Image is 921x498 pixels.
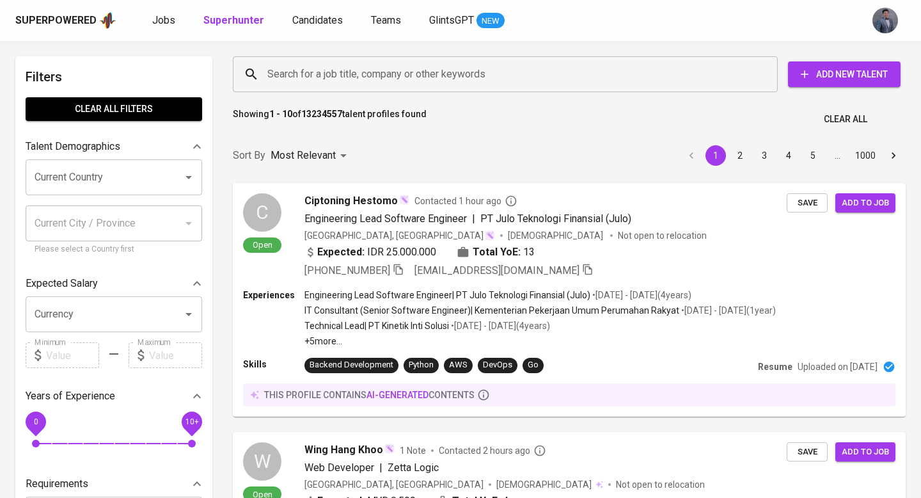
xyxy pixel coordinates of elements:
[304,289,590,301] p: Engineering Lead Software Engineer | PT Julo Teknologi Finansial (Julo)
[304,213,467,225] span: Engineering Lead Software Engineer
[15,13,97,28] div: Superpowered
[149,342,202,368] input: Value
[778,145,799,166] button: Go to page 4
[523,245,535,260] span: 13
[304,193,398,209] span: Ciptoning Hestomo
[26,139,120,154] p: Talent Demographics
[842,445,889,460] span: Add to job
[292,13,345,29] a: Candidates
[26,471,202,497] div: Requirements
[429,14,474,26] span: GlintsGPT
[264,389,475,401] p: this profile contains contents
[271,148,336,163] p: Most Relevant
[46,342,99,368] input: Value
[414,264,579,277] span: [EMAIL_ADDRESS][DOMAIN_NAME]
[371,13,404,29] a: Teams
[388,462,439,474] span: Zetta Logic
[787,442,828,462] button: Save
[449,359,468,371] div: AWS
[409,359,434,371] div: Python
[872,8,898,33] img: jhon@glints.com
[304,319,449,332] p: Technical Lead | PT Kinetik Inti Solusi
[185,417,198,426] span: 10+
[754,145,775,166] button: Go to page 3
[679,304,776,317] p: • [DATE] - [DATE] ( 1 year )
[835,442,895,462] button: Add to job
[301,109,342,119] b: 13234557
[824,111,867,127] span: Clear All
[233,108,427,131] p: Showing of talent profiles found
[508,229,605,242] span: [DEMOGRAPHIC_DATA]
[26,276,98,291] p: Expected Salary
[304,264,390,277] span: [PHONE_NUMBER]
[590,289,691,301] p: • [DATE] - [DATE] ( 4 years )
[35,243,193,256] p: Please select a Country first
[233,148,265,163] p: Sort By
[269,109,292,119] b: 1 - 10
[26,67,202,87] h6: Filters
[485,230,495,241] img: magic_wand.svg
[310,359,393,371] div: Backend Development
[679,145,906,166] nav: pagination navigation
[835,193,895,213] button: Add to job
[618,229,707,242] p: Not open to relocation
[271,144,351,168] div: Most Relevant
[15,11,116,30] a: Superpoweredapp logo
[243,442,281,481] div: W
[180,168,198,186] button: Open
[26,134,202,159] div: Talent Demographics
[883,145,904,166] button: Go to next page
[758,360,792,373] p: Resume
[827,149,847,162] div: …
[476,15,505,28] span: NEW
[616,478,705,491] p: Not open to relocation
[730,145,750,166] button: Go to page 2
[533,444,546,457] svg: By Malaysia recruiter
[317,245,365,260] b: Expected:
[798,360,878,373] p: Uploaded on [DATE]
[243,289,304,301] p: Experiences
[851,145,879,166] button: Go to page 1000
[819,108,872,131] button: Clear All
[152,14,175,26] span: Jobs
[304,442,383,458] span: Wing Hang Khoo
[243,193,281,232] div: C
[99,11,116,30] img: app logo
[26,389,115,404] p: Years of Experience
[505,195,517,207] svg: By Batam recruiter
[414,195,517,207] span: Contacted 1 hour ago
[233,183,906,417] a: COpenCiptoning HestomoContacted 1 hour agoEngineering Lead Software Engineer|PT Julo Teknologi Fi...
[384,444,395,454] img: magic_wand.svg
[304,462,374,474] span: Web Developer
[26,97,202,121] button: Clear All filters
[180,305,198,323] button: Open
[379,460,382,476] span: |
[528,359,539,371] div: Go
[26,271,202,296] div: Expected Salary
[366,390,429,400] span: AI-generated
[788,61,901,87] button: Add New Talent
[480,213,631,225] span: PT Julo Teknologi Finansial (Julo)
[798,67,890,83] span: Add New Talent
[803,145,823,166] button: Go to page 5
[304,304,679,317] p: IT Consultant (Senior Software Engineer) | Kementerian Pekerjaan Umum Perumahan Rakyat
[400,444,426,457] span: 1 Note
[496,478,594,491] span: [DEMOGRAPHIC_DATA]
[371,14,401,26] span: Teams
[36,101,192,117] span: Clear All filters
[705,145,726,166] button: page 1
[473,245,521,260] b: Total YoE:
[304,335,776,348] p: +5 more ...
[399,195,409,205] img: magic_wand.svg
[304,229,495,242] div: [GEOGRAPHIC_DATA], [GEOGRAPHIC_DATA]
[793,196,821,211] span: Save
[152,13,178,29] a: Jobs
[793,445,821,460] span: Save
[483,359,512,371] div: DevOps
[26,383,202,409] div: Years of Experience
[439,444,546,457] span: Contacted 2 hours ago
[248,239,278,250] span: Open
[292,14,343,26] span: Candidates
[243,358,304,371] p: Skills
[304,478,484,491] div: [GEOGRAPHIC_DATA], [GEOGRAPHIC_DATA]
